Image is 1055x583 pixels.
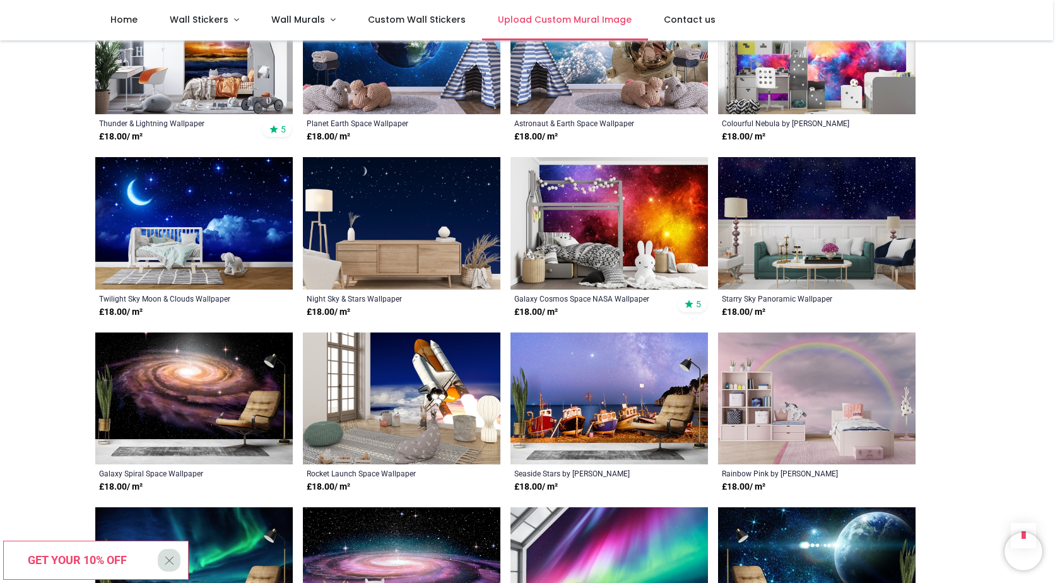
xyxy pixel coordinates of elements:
[307,468,459,478] a: Rocket Launch Space Wallpaper
[514,468,666,478] a: Seaside Stars by [PERSON_NAME]
[722,293,874,303] a: Starry Sky Panoramic Wallpaper
[498,13,632,26] span: Upload Custom Mural Image
[1005,533,1042,570] iframe: Brevo live chat
[303,157,500,290] img: Night Sky & Stars Wall Mural Wallpaper
[722,481,765,493] strong: £ 18.00 / m²
[514,118,666,128] a: Astronaut & Earth Space Wallpaper
[95,333,293,465] img: Galaxy Spiral Space Wall Mural Wallpaper
[99,293,251,303] a: Twilight Sky Moon & Clouds Wallpaper
[307,293,459,303] a: Night Sky & Stars Wallpaper
[510,157,708,290] img: Galaxy Cosmos Space NASA Wall Mural Wallpaper
[99,131,143,143] strong: £ 18.00 / m²
[271,13,325,26] span: Wall Murals
[514,481,558,493] strong: £ 18.00 / m²
[110,13,138,26] span: Home
[99,481,143,493] strong: £ 18.00 / m²
[514,293,666,303] a: Galaxy Cosmos Space NASA Wallpaper
[99,118,251,128] a: Thunder & Lightning Wallpaper
[696,298,701,310] span: 5
[99,468,251,478] a: Galaxy Spiral Space Wallpaper
[722,131,765,143] strong: £ 18.00 / m²
[722,118,874,128] a: Colourful Nebula by [PERSON_NAME]
[722,306,765,319] strong: £ 18.00 / m²
[718,157,916,290] img: Starry Sky Panoramic Wall Mural Wallpaper
[95,157,293,290] img: Twilight Sky Moon & Clouds Wall Mural Wallpaper
[307,118,459,128] a: Planet Earth Space Wallpaper
[170,13,228,26] span: Wall Stickers
[510,333,708,465] img: Seaside Stars Wall Mural by Gary Holpin
[307,306,350,319] strong: £ 18.00 / m²
[307,131,350,143] strong: £ 18.00 / m²
[303,333,500,465] img: Rocket Launch Space Wall Mural Wallpaper
[664,13,716,26] span: Contact us
[514,131,558,143] strong: £ 18.00 / m²
[514,306,558,319] strong: £ 18.00 / m²
[99,306,143,319] strong: £ 18.00 / m²
[307,481,350,493] strong: £ 18.00 / m²
[722,468,874,478] a: Rainbow Pink by [PERSON_NAME]
[368,13,466,26] span: Custom Wall Stickers
[281,124,286,135] span: 5
[718,333,916,465] img: Rainbow Pink Wall Mural by Andrea Haase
